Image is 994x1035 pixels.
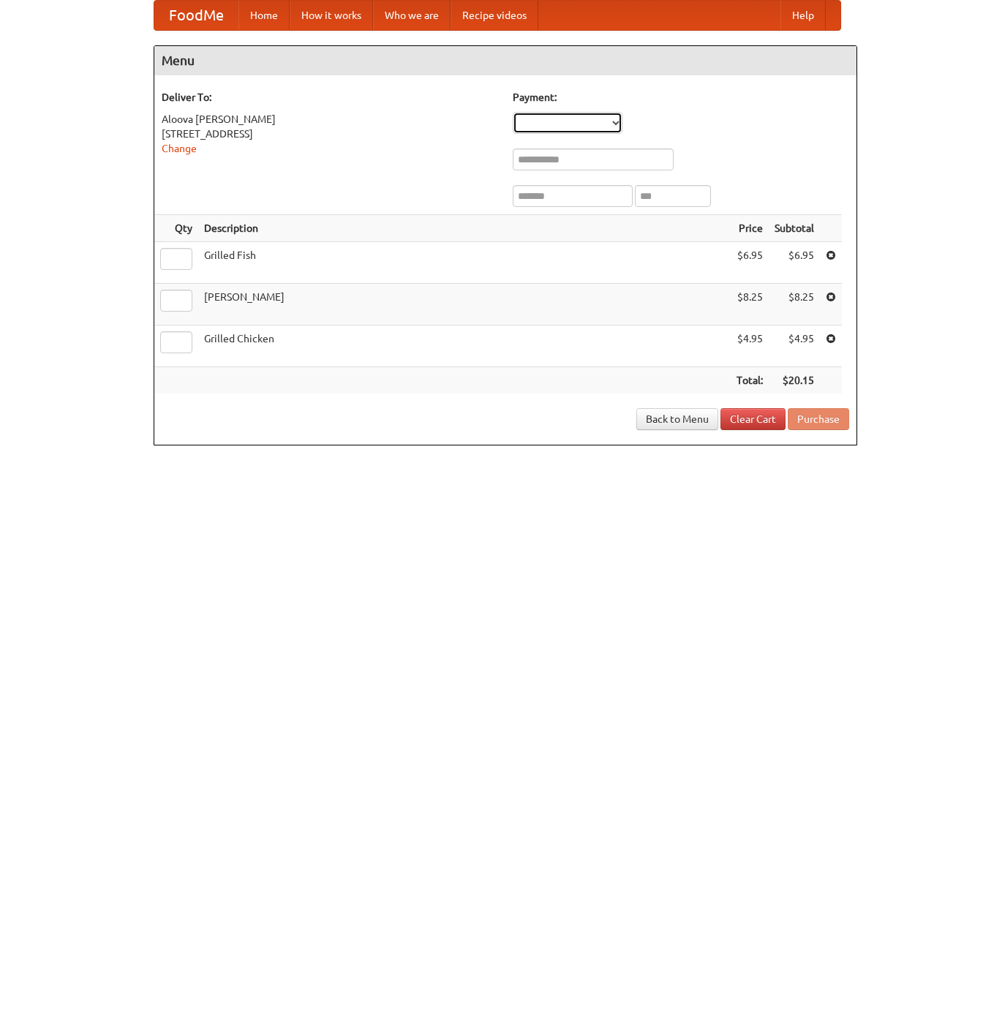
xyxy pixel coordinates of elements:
th: Subtotal [769,215,820,242]
td: $8.25 [731,284,769,325]
a: Help [780,1,826,30]
h5: Deliver To: [162,90,498,105]
a: Who we are [373,1,451,30]
button: Purchase [788,408,849,430]
a: Recipe videos [451,1,538,30]
td: $4.95 [769,325,820,367]
th: $20.15 [769,367,820,394]
a: Home [238,1,290,30]
td: $6.95 [731,242,769,284]
td: [PERSON_NAME] [198,284,731,325]
div: Aloova [PERSON_NAME] [162,112,498,127]
th: Total: [731,367,769,394]
td: $4.95 [731,325,769,367]
h4: Menu [154,46,856,75]
td: $8.25 [769,284,820,325]
a: Back to Menu [636,408,718,430]
div: [STREET_ADDRESS] [162,127,498,141]
a: Clear Cart [720,408,786,430]
a: Change [162,143,197,154]
h5: Payment: [513,90,849,105]
th: Price [731,215,769,242]
a: FoodMe [154,1,238,30]
td: $6.95 [769,242,820,284]
a: How it works [290,1,373,30]
th: Description [198,215,731,242]
td: Grilled Chicken [198,325,731,367]
th: Qty [154,215,198,242]
td: Grilled Fish [198,242,731,284]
